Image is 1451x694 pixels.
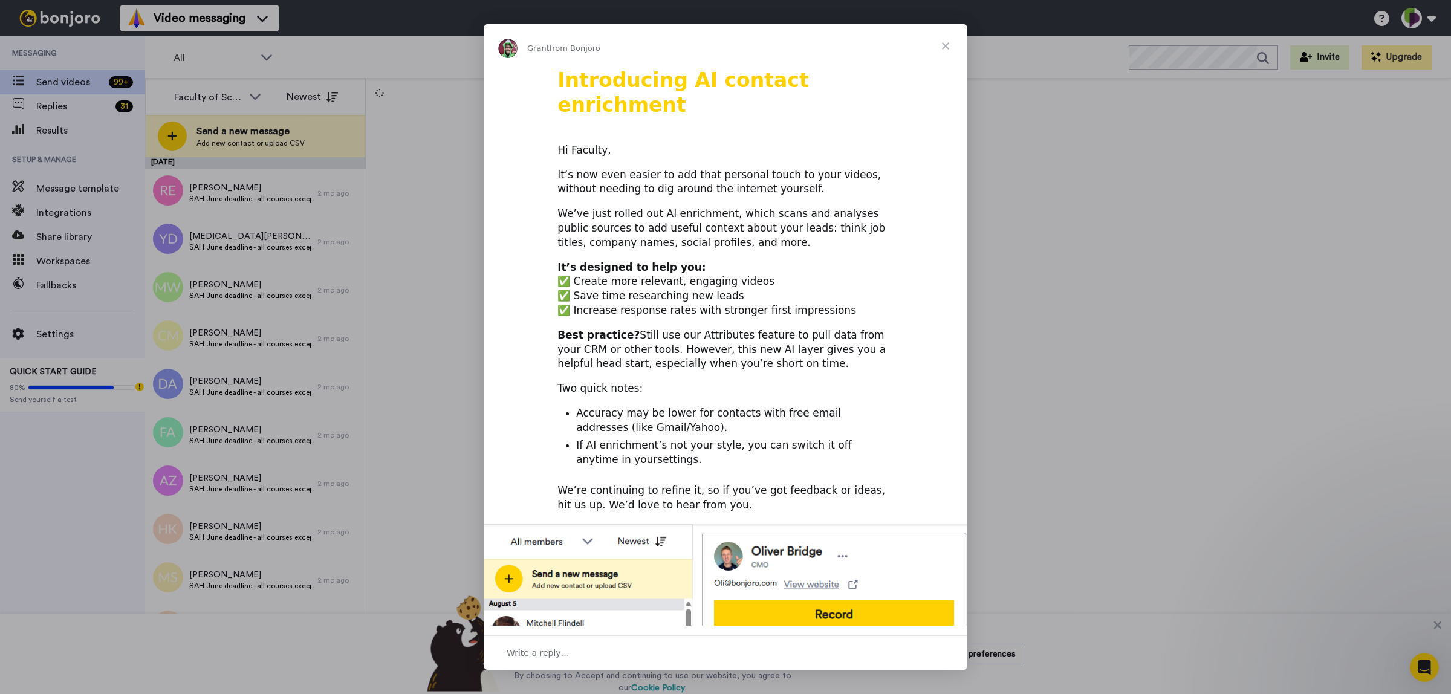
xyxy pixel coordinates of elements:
div: ✅ Create more relevant, engaging videos ✅ Save time researching new leads ✅ Increase response rat... [557,261,894,318]
b: It’s designed to help you: [557,261,706,273]
span: from Bonjoro [550,44,600,53]
li: Accuracy may be lower for contacts with free email addresses (like Gmail/Yahoo). [576,406,894,435]
span: Write a reply… [507,645,570,661]
a: settings [657,453,698,465]
b: Introducing AI contact enrichment [557,68,809,117]
div: It’s now even easier to add that personal touch to your videos, without needing to dig around the... [557,168,894,197]
span: Close [924,24,967,68]
b: Best practice? [557,329,640,341]
img: Profile image for Grant [498,39,518,58]
div: Two quick notes: [557,381,894,396]
div: We’re continuing to refine it, so if you’ve got feedback or ideas, hit us up. We’d love to hear f... [557,484,894,513]
div: We’ve just rolled out AI enrichment, which scans and analyses public sources to add useful contex... [557,207,894,250]
span: Grant [527,44,550,53]
div: Open conversation and reply [484,635,967,670]
li: If AI enrichment’s not your style, you can switch it off anytime in your . [576,438,894,467]
div: Hi Faculty, [557,143,894,158]
div: Still use our Attributes feature to pull data from your CRM or other tools. However, this new AI ... [557,328,894,371]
